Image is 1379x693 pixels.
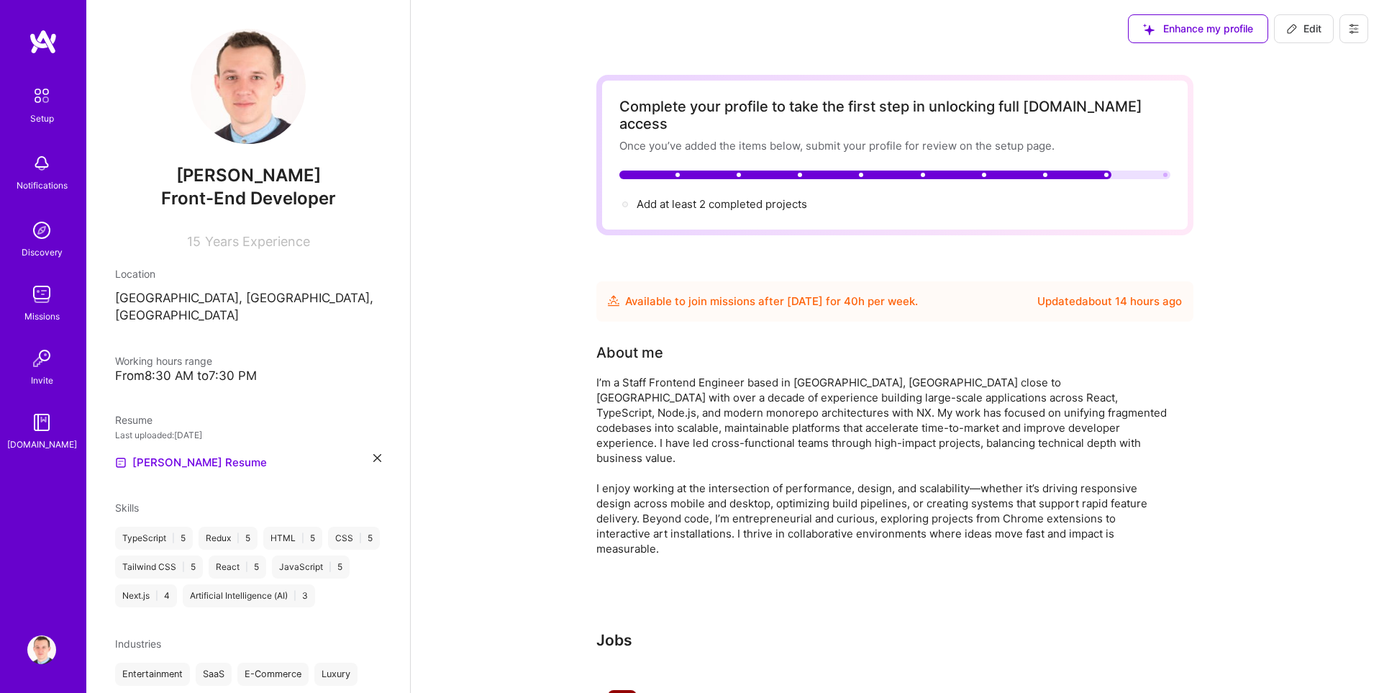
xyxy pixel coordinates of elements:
img: bell [27,149,56,178]
span: | [245,561,248,573]
div: [DOMAIN_NAME] [7,437,77,452]
img: discovery [27,216,56,245]
img: User Avatar [27,635,56,664]
img: User Avatar [191,29,306,144]
div: Luxury [314,663,358,686]
span: Skills [115,502,139,514]
span: | [155,590,158,602]
span: Years Experience [205,234,310,249]
span: 40 [844,294,858,308]
img: logo [29,29,58,55]
div: Setup [30,111,54,126]
i: icon Close [373,454,381,462]
span: | [293,590,296,602]
span: | [172,533,175,544]
div: Invite [31,373,53,388]
span: | [359,533,362,544]
a: User Avatar [24,635,60,664]
div: React 5 [209,556,266,579]
span: Working hours range [115,355,212,367]
div: TypeScript 5 [115,527,193,550]
div: Complete your profile to take the first step in unlocking full [DOMAIN_NAME] access [619,98,1170,132]
img: Resume [115,457,127,468]
span: | [301,533,304,544]
div: CSS 5 [328,527,380,550]
img: teamwork [27,280,56,309]
div: Available to join missions after [DATE] for h per week . [625,293,918,310]
button: Edit [1274,14,1334,43]
div: Redux 5 [199,527,258,550]
div: Location [115,266,381,281]
img: Availability [608,295,619,307]
div: HTML 5 [263,527,322,550]
span: | [182,561,185,573]
div: I’m a Staff Frontend Engineer based in [GEOGRAPHIC_DATA], [GEOGRAPHIC_DATA] close to [GEOGRAPHIC_... [596,375,1172,556]
div: Next.js 4 [115,584,177,607]
span: Add at least 2 completed projects [637,197,807,211]
div: Tailwind CSS 5 [115,556,203,579]
div: Updated about 14 hours ago [1037,293,1182,310]
span: Industries [115,638,161,650]
span: Resume [115,414,153,426]
h3: Jobs [596,631,1193,649]
div: Missions [24,309,60,324]
span: | [237,533,240,544]
span: Front-End Developer [161,188,336,209]
p: [GEOGRAPHIC_DATA], [GEOGRAPHIC_DATA], [GEOGRAPHIC_DATA] [115,290,381,325]
img: setup [27,81,57,111]
div: Entertainment [115,663,190,686]
div: Once you’ve added the items below, submit your profile for review on the setup page. [619,138,1170,153]
div: About me [596,342,663,363]
div: SaaS [196,663,232,686]
img: guide book [27,408,56,437]
span: [PERSON_NAME] [115,165,381,186]
div: Artificial Intelligence (AI) 3 [183,584,315,607]
span: | [329,561,332,573]
div: Last uploaded: [DATE] [115,427,381,443]
img: Invite [27,344,56,373]
span: Edit [1286,22,1321,36]
div: JavaScript 5 [272,556,350,579]
div: E-Commerce [237,663,309,686]
a: [PERSON_NAME] Resume [115,454,267,471]
div: From 8:30 AM to 7:30 PM [115,368,381,384]
div: Notifications [17,178,68,193]
div: Discovery [22,245,63,260]
span: 15 [187,234,201,249]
